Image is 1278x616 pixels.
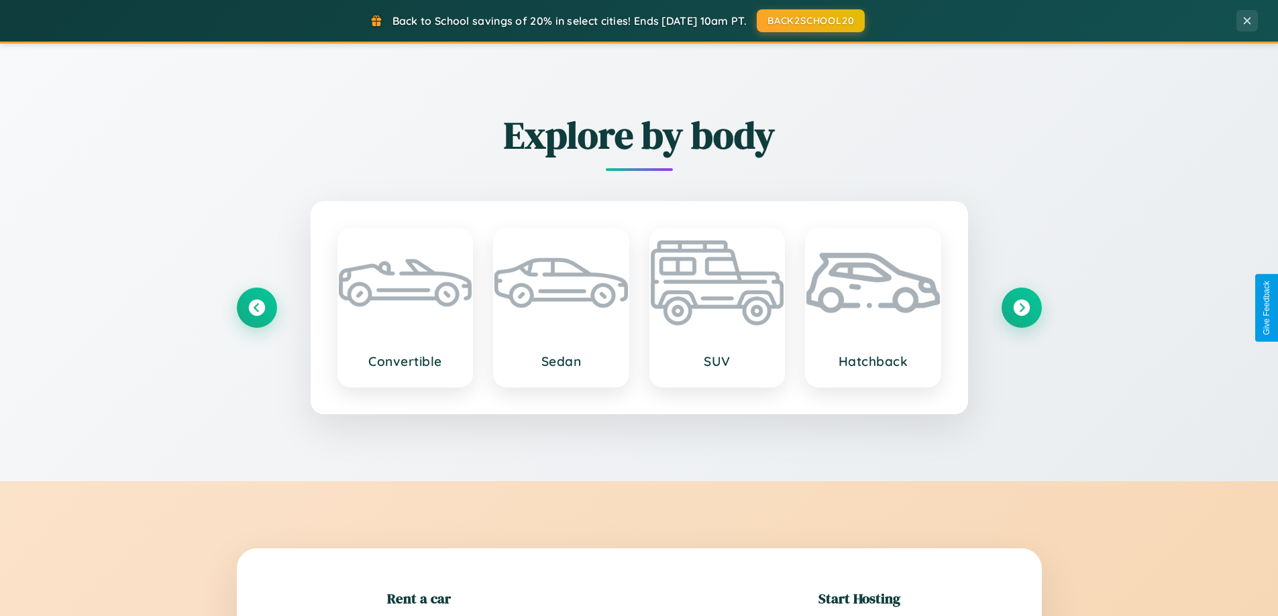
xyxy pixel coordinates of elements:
span: Back to School savings of 20% in select cities! Ends [DATE] 10am PT. [392,14,747,27]
h3: Hatchback [820,353,926,369]
button: BACK2SCHOOL20 [757,9,865,32]
h3: SUV [664,353,771,369]
h2: Explore by body [237,109,1042,161]
h2: Rent a car [387,589,451,608]
h2: Start Hosting [818,589,900,608]
h3: Sedan [508,353,615,369]
div: Give Feedback [1262,281,1271,335]
h3: Convertible [352,353,459,369]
